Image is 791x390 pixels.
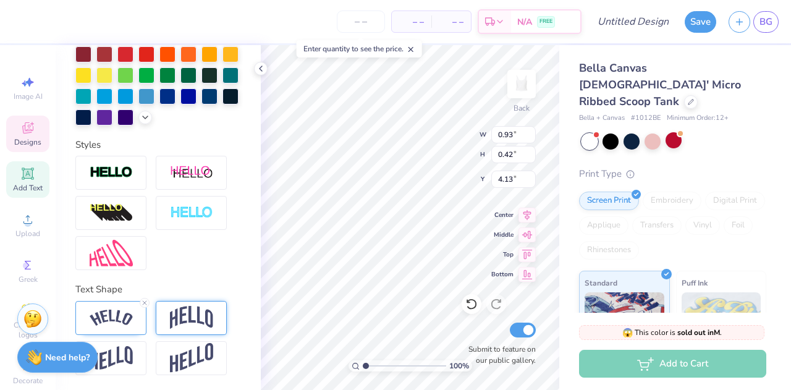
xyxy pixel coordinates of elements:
img: Standard [585,292,664,354]
div: Digital Print [705,192,765,210]
img: Arch [170,306,213,329]
span: Bella Canvas [DEMOGRAPHIC_DATA]' Micro Ribbed Scoop Tank [579,61,741,109]
div: Print Type [579,167,766,181]
span: This color is . [622,327,722,338]
span: Standard [585,276,617,289]
input: Untitled Design [588,9,679,34]
a: BG [753,11,779,33]
span: 100 % [449,360,469,371]
div: Vinyl [685,216,720,235]
img: Puff Ink [682,292,761,354]
div: Applique [579,216,628,235]
span: Puff Ink [682,276,708,289]
input: – – [337,11,385,33]
img: Free Distort [90,240,133,266]
span: BG [759,15,772,29]
span: Decorate [13,376,43,386]
img: Back [509,72,534,96]
span: Greek [19,274,38,284]
span: Upload [15,229,40,239]
label: Submit to feature on our public gallery. [462,344,536,366]
img: Negative Space [170,206,213,220]
div: Back [514,103,530,114]
span: Bottom [491,270,514,279]
strong: sold out in M [677,328,720,337]
span: Minimum Order: 12 + [667,113,729,124]
img: Rise [170,343,213,373]
strong: Need help? [45,352,90,363]
img: Shadow [170,165,213,180]
img: Arc [90,310,133,326]
div: Foil [724,216,753,235]
span: # 1012BE [631,113,661,124]
span: Center [491,211,514,219]
span: N/A [517,15,532,28]
div: Screen Print [579,192,639,210]
div: Styles [75,138,241,152]
img: 3d Illusion [90,203,133,223]
img: Stroke [90,166,133,180]
span: Image AI [14,91,43,101]
span: Bella + Canvas [579,113,625,124]
img: Flag [90,346,133,370]
span: Top [491,250,514,259]
div: Embroidery [643,192,701,210]
div: Text Shape [75,282,241,297]
span: Clipart & logos [6,320,49,340]
span: – – [439,15,463,28]
span: Add Text [13,183,43,193]
span: Designs [14,137,41,147]
div: Transfers [632,216,682,235]
span: – – [399,15,424,28]
span: FREE [539,17,552,26]
div: Rhinestones [579,241,639,260]
button: Save [685,11,716,33]
span: 😱 [622,327,633,339]
div: Enter quantity to see the price. [297,40,422,57]
span: Middle [491,231,514,239]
